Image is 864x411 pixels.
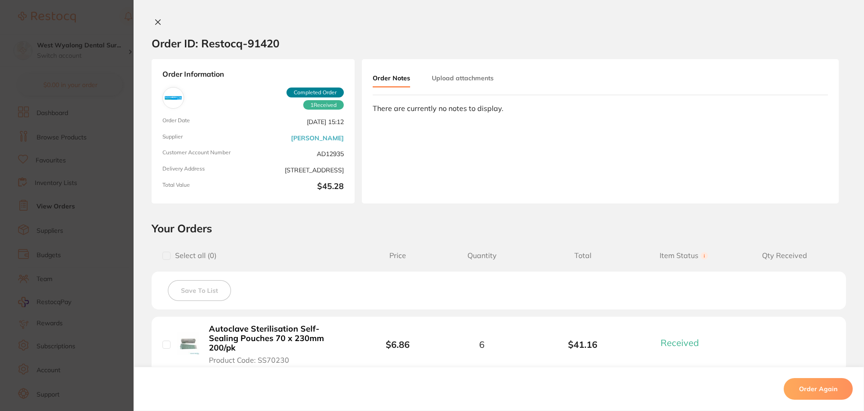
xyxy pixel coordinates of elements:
[431,251,532,260] span: Quantity
[209,356,289,364] span: Product Code: SS70230
[177,332,199,355] img: Autoclave Sterilisation Self-Sealing Pouches 70 x 230mm 200/pk
[162,166,249,175] span: Delivery Address
[171,251,217,260] span: Select all ( 0 )
[373,70,410,88] button: Order Notes
[168,280,231,301] button: Save To List
[162,149,249,158] span: Customer Account Number
[386,339,410,350] b: $6.86
[152,37,279,50] h2: Order ID: Restocq- 91420
[257,182,344,193] b: $45.28
[532,339,633,350] b: $41.16
[152,222,846,235] h2: Your Orders
[784,378,853,400] button: Order Again
[162,70,344,80] strong: Order Information
[257,149,344,158] span: AD12935
[165,89,182,106] img: Adam Dental
[206,324,351,365] button: Autoclave Sterilisation Self-Sealing Pouches 70 x 230mm 200/pk Product Code: SS70230
[257,117,344,126] span: [DATE] 15:12
[162,134,249,143] span: Supplier
[658,337,710,348] button: Received
[479,339,485,350] span: 6
[162,117,249,126] span: Order Date
[303,100,344,110] span: Received
[291,134,344,142] a: [PERSON_NAME]
[532,251,633,260] span: Total
[209,324,348,352] b: Autoclave Sterilisation Self-Sealing Pouches 70 x 230mm 200/pk
[257,166,344,175] span: [STREET_ADDRESS]
[661,337,699,348] span: Received
[286,88,344,97] span: Completed Order
[373,104,828,112] div: There are currently no notes to display.
[364,251,431,260] span: Price
[734,251,835,260] span: Qty Received
[633,251,735,260] span: Item Status
[162,182,249,193] span: Total Value
[432,70,494,86] button: Upload attachments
